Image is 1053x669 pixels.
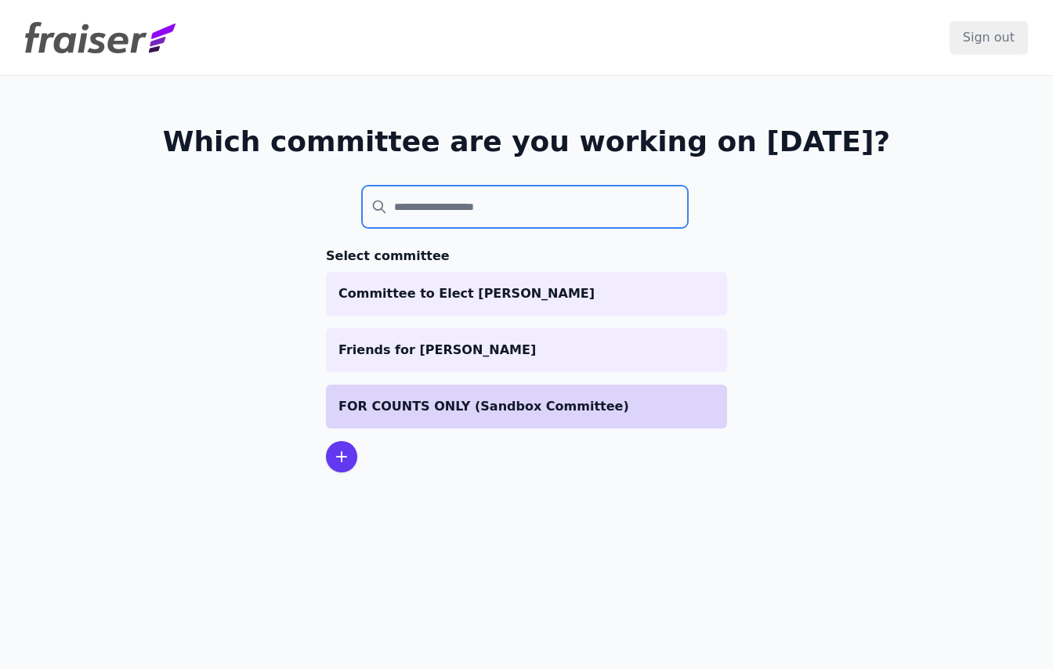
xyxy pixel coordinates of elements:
[163,126,891,157] h1: Which committee are you working on [DATE]?
[950,21,1028,54] input: Sign out
[326,272,727,316] a: Committee to Elect [PERSON_NAME]
[338,397,715,416] p: FOR COUNTS ONLY (Sandbox Committee)
[326,247,727,266] h3: Select committee
[326,385,727,429] a: FOR COUNTS ONLY (Sandbox Committee)
[338,284,715,303] p: Committee to Elect [PERSON_NAME]
[326,328,727,372] a: Friends for [PERSON_NAME]
[338,341,715,360] p: Friends for [PERSON_NAME]
[25,22,175,53] img: Fraiser Logo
